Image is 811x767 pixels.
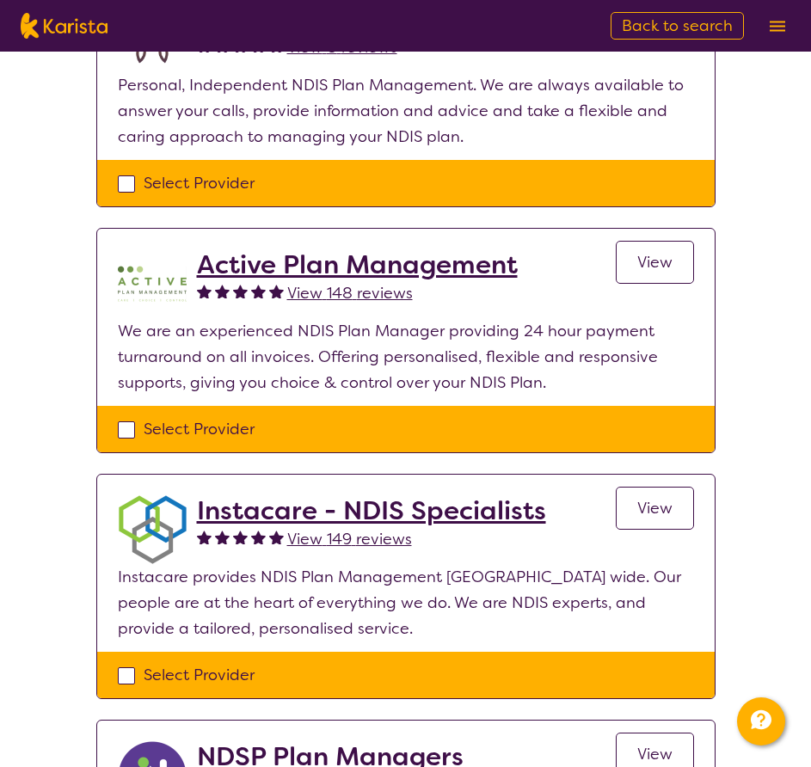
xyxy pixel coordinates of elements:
[118,318,694,396] p: We are an experienced NDIS Plan Manager providing 24 hour payment turnaround on all invoices. Off...
[770,21,785,32] img: menu
[269,284,284,298] img: fullstar
[233,530,248,544] img: fullstar
[269,530,284,544] img: fullstar
[637,744,673,764] span: View
[616,487,694,530] a: View
[622,15,733,36] span: Back to search
[118,495,187,564] img: obkhna0zu27zdd4ubuus.png
[287,280,413,306] a: View 148 reviews
[118,72,694,150] p: Personal, Independent NDIS Plan Management. We are always available to answer your calls, provide...
[197,530,212,544] img: fullstar
[118,564,694,641] p: Instacare provides NDIS Plan Management [GEOGRAPHIC_DATA] wide. Our people are at the heart of ev...
[737,697,785,746] button: Channel Menu
[215,530,230,544] img: fullstar
[287,283,413,304] span: View 148 reviews
[637,252,673,273] span: View
[21,13,108,39] img: Karista logo
[197,284,212,298] img: fullstar
[287,526,412,552] a: View 149 reviews
[287,529,412,549] span: View 149 reviews
[616,241,694,284] a: View
[118,249,187,318] img: pypzb5qm7jexfhutod0x.png
[215,284,230,298] img: fullstar
[251,530,266,544] img: fullstar
[197,249,518,280] a: Active Plan Management
[233,284,248,298] img: fullstar
[637,498,673,518] span: View
[611,12,744,40] a: Back to search
[197,495,546,526] a: Instacare - NDIS Specialists
[251,284,266,298] img: fullstar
